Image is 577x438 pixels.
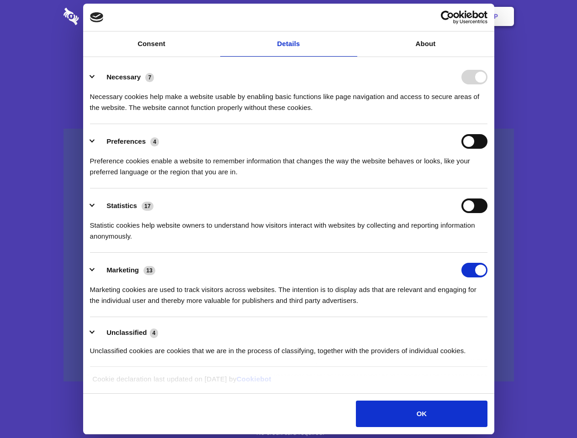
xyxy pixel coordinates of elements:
a: Consent [83,31,220,57]
a: Usercentrics Cookiebot - opens in a new window [408,10,487,24]
h4: Auto-redaction of sensitive data, encrypted data sharing and self-destructing private chats. Shar... [64,83,514,113]
img: logo [90,12,104,22]
button: Statistics (17) [90,198,159,213]
a: About [357,31,494,57]
a: Contact [371,2,413,31]
div: Cookie declaration last updated on [DATE] by [85,374,492,391]
div: Unclassified cookies are cookies that we are in the process of classifying, together with the pro... [90,339,487,356]
label: Statistics [106,202,137,209]
a: Login [414,2,454,31]
button: Necessary (7) [90,70,160,84]
div: Necessary cookies help make a website usable by enabling basic functions like page navigation and... [90,84,487,113]
a: Wistia video thumbnail [64,129,514,382]
a: Pricing [268,2,308,31]
button: OK [356,401,487,427]
button: Unclassified (4) [90,327,164,339]
span: 17 [142,202,154,211]
label: Marketing [106,266,139,274]
span: 4 [150,137,159,146]
div: Marketing cookies are used to track visitors across websites. The intention is to display ads tha... [90,277,487,306]
a: Cookiebot [237,375,271,383]
span: 13 [143,266,155,275]
label: Necessary [106,73,141,81]
div: Preference cookies enable a website to remember information that changes the way the website beha... [90,149,487,177]
span: 4 [150,328,159,338]
img: logo-wordmark-white-trans-d4663122ce5f474addd5e946df7df03e33cb6a1c49d2221995e7729f52c070b2.svg [64,8,142,25]
iframe: Drift Widget Chat Controller [531,392,566,427]
h1: Eliminate Slack Data Loss. [64,41,514,74]
a: Details [220,31,357,57]
label: Preferences [106,137,146,145]
button: Marketing (13) [90,263,161,277]
button: Preferences (4) [90,134,165,149]
div: Statistic cookies help website owners to understand how visitors interact with websites by collec... [90,213,487,242]
span: 7 [145,73,154,82]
